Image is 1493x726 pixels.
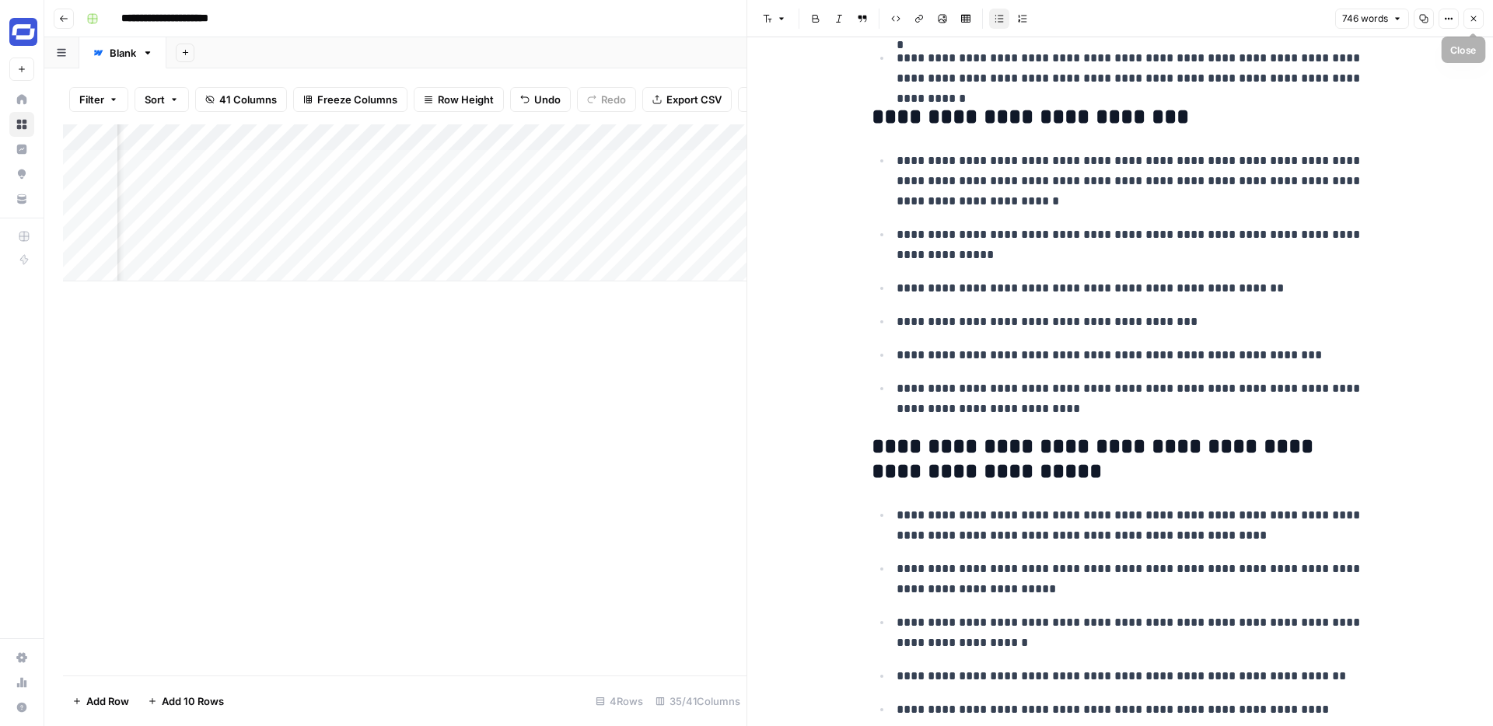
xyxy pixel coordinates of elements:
span: Freeze Columns [317,92,397,107]
span: Add Row [86,693,129,709]
button: Freeze Columns [293,87,407,112]
button: Workspace: Synthesia [9,12,34,51]
div: 4 Rows [589,689,649,714]
a: Home [9,87,34,112]
img: Synthesia Logo [9,18,37,46]
span: 746 words [1342,12,1388,26]
button: 746 words [1335,9,1409,29]
a: Settings [9,645,34,670]
a: Insights [9,137,34,162]
button: Sort [135,87,189,112]
button: 41 Columns [195,87,287,112]
span: Add 10 Rows [162,693,224,709]
button: Undo [510,87,571,112]
button: Help + Support [9,695,34,720]
span: Undo [534,92,561,107]
button: Add 10 Rows [138,689,233,714]
a: Your Data [9,187,34,211]
span: 41 Columns [219,92,277,107]
span: Redo [601,92,626,107]
button: Export CSV [642,87,732,112]
span: Sort [145,92,165,107]
button: Row Height [414,87,504,112]
div: Blank [110,45,136,61]
span: Filter [79,92,104,107]
button: Add Row [63,689,138,714]
span: Export CSV [666,92,722,107]
button: Filter [69,87,128,112]
a: Blank [79,37,166,68]
a: Browse [9,112,34,137]
button: Redo [577,87,636,112]
a: Opportunities [9,162,34,187]
a: Usage [9,670,34,695]
div: 35/41 Columns [649,689,746,714]
span: Row Height [438,92,494,107]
